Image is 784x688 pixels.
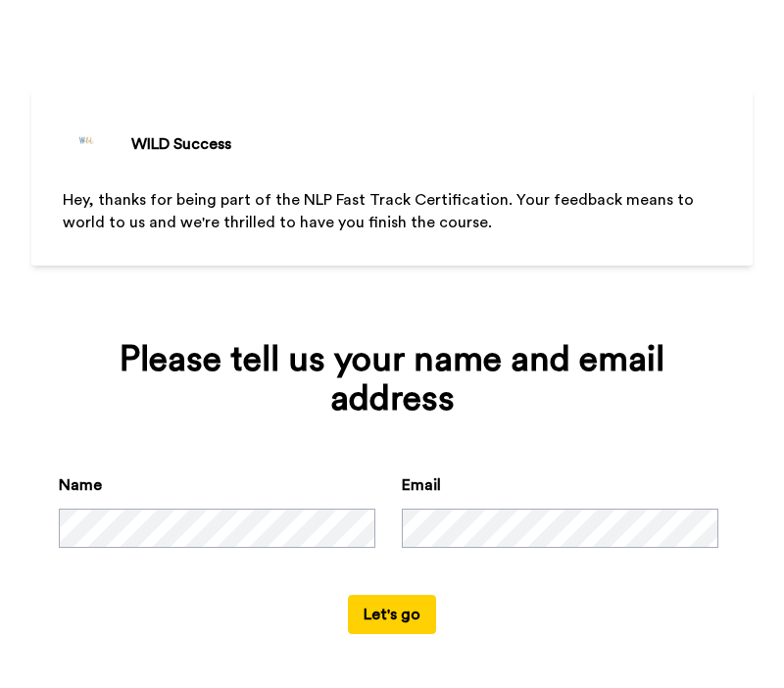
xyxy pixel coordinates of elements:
div: WILD Success [131,132,231,156]
div: Please tell us your name and email address [59,340,725,418]
span: Hey, thanks for being part of the NLP Fast Track Certification. Your feedback means to world to u... [63,192,698,230]
label: Email [402,473,441,497]
button: Let's go [348,595,436,634]
label: Name [59,473,102,497]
